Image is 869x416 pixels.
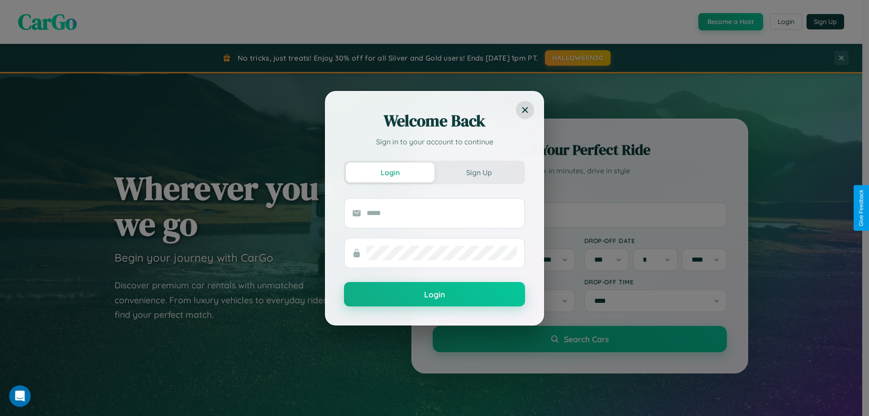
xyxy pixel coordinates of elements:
[346,163,434,182] button: Login
[344,282,525,306] button: Login
[858,190,864,226] div: Give Feedback
[344,110,525,132] h2: Welcome Back
[9,385,31,407] iframe: Intercom live chat
[434,163,523,182] button: Sign Up
[344,136,525,147] p: Sign in to your account to continue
